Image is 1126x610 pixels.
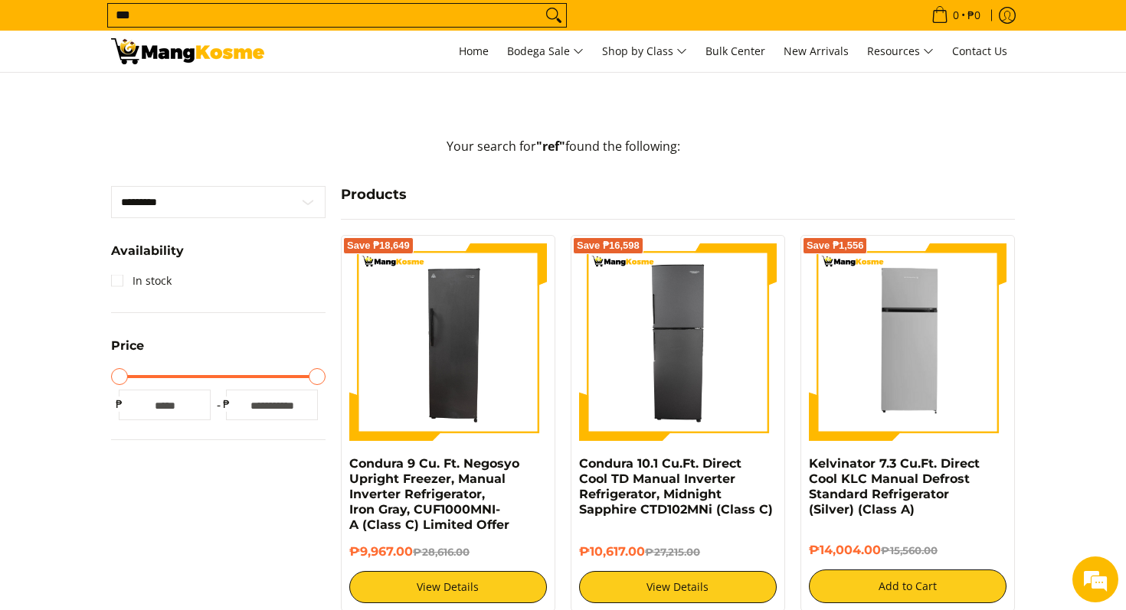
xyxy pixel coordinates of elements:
[451,31,496,72] a: Home
[809,569,1007,603] button: Add to Cart
[536,138,565,155] strong: "ref"
[705,44,765,58] span: Bulk Center
[349,456,519,532] a: Condura 9 Cu. Ft. Negosyo Upright Freezer, Manual Inverter Refrigerator, Iron Gray, CUF1000MNI-A ...
[459,44,489,58] span: Home
[944,31,1015,72] a: Contact Us
[807,241,864,250] span: Save ₱1,556
[951,10,961,21] span: 0
[111,137,1015,171] p: Your search for found the following:
[349,571,547,603] a: View Details
[602,42,687,61] span: Shop by Class
[881,544,938,556] del: ₱15,560.00
[579,456,773,517] a: Condura 10.1 Cu.Ft. Direct Cool TD Manual Inverter Refrigerator, Midnight Sapphire CTD102MNi (Cla...
[413,546,470,558] del: ₱28,616.00
[965,10,983,21] span: ₱0
[349,243,547,441] img: Condura 9 Cu. Ft. Negosyo Upright Freezer, Manual Inverter Refrigerator, Iron Gray, CUF1000MNI-A ...
[577,241,640,250] span: Save ₱16,598
[111,340,144,352] span: Price
[859,31,941,72] a: Resources
[499,31,591,72] a: Bodega Sale
[579,243,777,441] img: Condura 10.1 Cu.Ft. Direct Cool TD Manual Inverter Refrigerator, Midnight Sapphire CTD102MNi (Cla...
[349,544,547,559] h6: ₱9,967.00
[280,31,1015,72] nav: Main Menu
[111,340,144,364] summary: Open
[579,544,777,559] h6: ₱10,617.00
[579,571,777,603] a: View Details
[347,241,410,250] span: Save ₱18,649
[927,7,985,24] span: •
[645,546,700,558] del: ₱27,215.00
[809,456,980,517] a: Kelvinator 7.3 Cu.Ft. Direct Cool KLC Manual Defrost Standard Refrigerator (Silver) (Class A)
[867,42,934,61] span: Resources
[698,31,773,72] a: Bulk Center
[111,245,184,269] summary: Open
[111,245,184,257] span: Availability
[542,4,566,27] button: Search
[784,44,849,58] span: New Arrivals
[952,44,1007,58] span: Contact Us
[218,396,234,412] span: ₱
[111,269,172,293] a: In stock
[809,243,1007,441] img: Kelvinator 7.3 Cu.Ft. Direct Cool KLC Manual Defrost Standard Refrigerator (Silver) (Class A)
[111,396,126,412] span: ₱
[111,38,264,64] img: Search: 96 results found for &quot;ref&quot; | Mang Kosme
[809,543,1007,558] h6: ₱14,004.00
[776,31,856,72] a: New Arrivals
[341,186,1015,204] h4: Products
[507,42,584,61] span: Bodega Sale
[594,31,695,72] a: Shop by Class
